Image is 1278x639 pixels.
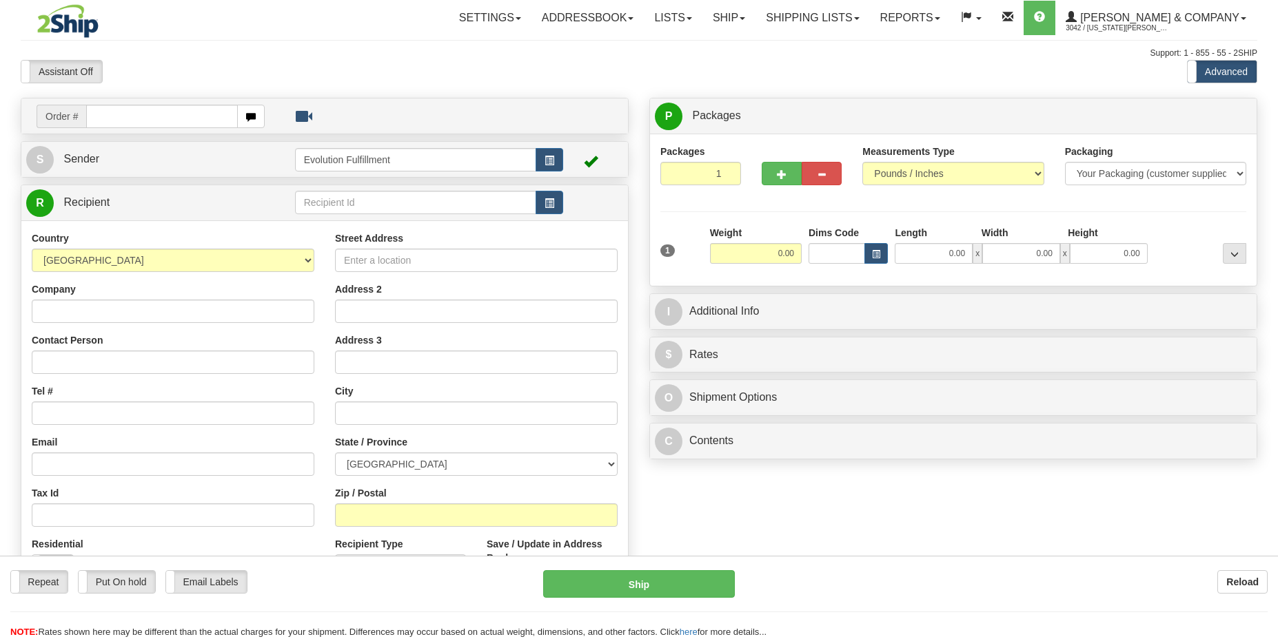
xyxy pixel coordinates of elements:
[21,61,102,83] label: Assistant Off
[10,627,38,637] span: NOTE:
[1246,249,1277,390] iframe: chat widget
[895,226,927,240] label: Length
[655,298,682,326] span: I
[32,537,83,551] label: Residential
[543,570,736,598] button: Ship
[973,243,982,264] span: x
[335,249,618,272] input: Enter a location
[655,297,1252,326] a: IAdditional Info
[11,571,68,593] label: Repeat
[655,384,1252,412] a: OShipment Options
[335,486,387,500] label: Zip / Postal
[26,145,295,174] a: S Sender
[655,427,1252,455] a: CContents
[1217,570,1268,594] button: Reload
[655,341,1252,369] a: $Rates
[335,231,403,245] label: Street Address
[1068,226,1098,240] label: Height
[870,1,951,35] a: Reports
[32,486,59,500] label: Tax Id
[1066,21,1169,35] span: 3042 / [US_STATE][PERSON_NAME]
[531,1,645,35] a: Addressbook
[655,102,1252,130] a: P Packages
[32,435,57,449] label: Email
[295,191,537,214] input: Recipient Id
[809,226,859,240] label: Dims Code
[1188,61,1257,83] label: Advanced
[21,3,115,39] img: logo3042.jpg
[692,109,740,121] span: Packages
[655,428,682,455] span: C
[63,196,110,208] span: Recipient
[32,282,76,296] label: Company
[26,189,54,217] span: R
[335,282,382,296] label: Address 2
[295,148,537,171] input: Sender Id
[680,627,698,637] a: here
[487,537,618,565] label: Save / Update in Address Book
[660,244,675,257] span: 1
[702,1,755,35] a: Ship
[660,145,705,158] label: Packages
[655,103,682,130] span: P
[63,153,99,165] span: Sender
[755,1,869,35] a: Shipping lists
[655,384,682,412] span: O
[166,571,246,593] label: Email Labels
[1077,12,1239,23] span: [PERSON_NAME] & Company
[26,146,54,174] span: S
[335,333,382,347] label: Address 3
[21,48,1257,59] div: Support: 1 - 855 - 55 - 2SHIP
[449,1,531,35] a: Settings
[26,189,265,217] a: R Recipient
[1060,243,1070,264] span: x
[335,537,403,551] label: Recipient Type
[37,105,86,128] span: Order #
[1223,243,1246,264] div: ...
[79,571,156,593] label: Put On hold
[32,555,73,577] label: No
[710,226,742,240] label: Weight
[982,226,1008,240] label: Width
[32,231,69,245] label: Country
[655,341,682,368] span: $
[1055,1,1257,35] a: [PERSON_NAME] & Company 3042 / [US_STATE][PERSON_NAME]
[644,1,702,35] a: Lists
[1065,145,1113,158] label: Packaging
[1226,576,1259,587] b: Reload
[862,145,955,158] label: Measurements Type
[335,384,353,398] label: City
[335,435,407,449] label: State / Province
[32,384,53,398] label: Tel #
[32,333,103,347] label: Contact Person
